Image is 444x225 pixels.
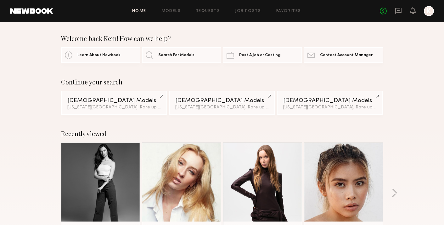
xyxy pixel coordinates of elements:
[276,9,301,13] a: Favorites
[235,9,261,13] a: Job Posts
[142,47,221,63] a: Search For Models
[283,105,377,110] div: [US_STATE][GEOGRAPHIC_DATA], Rate up to $100
[175,98,269,104] div: [DEMOGRAPHIC_DATA] Models
[67,98,161,104] div: [DEMOGRAPHIC_DATA] Models
[424,6,434,16] a: K
[158,53,194,57] span: Search For Models
[61,78,383,86] div: Continue your search
[223,47,302,63] a: Post A Job or Casting
[61,91,167,115] a: [DEMOGRAPHIC_DATA] Models[US_STATE][GEOGRAPHIC_DATA], Rate up to $75
[196,9,220,13] a: Requests
[67,105,161,110] div: [US_STATE][GEOGRAPHIC_DATA], Rate up to $75
[77,53,121,57] span: Learn About Newbook
[277,91,383,115] a: [DEMOGRAPHIC_DATA] Models[US_STATE][GEOGRAPHIC_DATA], Rate up to $100
[169,91,275,115] a: [DEMOGRAPHIC_DATA] Models[US_STATE][GEOGRAPHIC_DATA], Rate up to $62
[304,47,383,63] a: Contact Account Manager
[175,105,269,110] div: [US_STATE][GEOGRAPHIC_DATA], Rate up to $62
[61,35,383,42] div: Welcome back Kem! How can we help?
[283,98,377,104] div: [DEMOGRAPHIC_DATA] Models
[320,53,373,57] span: Contact Account Manager
[61,130,383,137] div: Recently viewed
[132,9,146,13] a: Home
[239,53,280,57] span: Post A Job or Casting
[161,9,181,13] a: Models
[61,47,140,63] a: Learn About Newbook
